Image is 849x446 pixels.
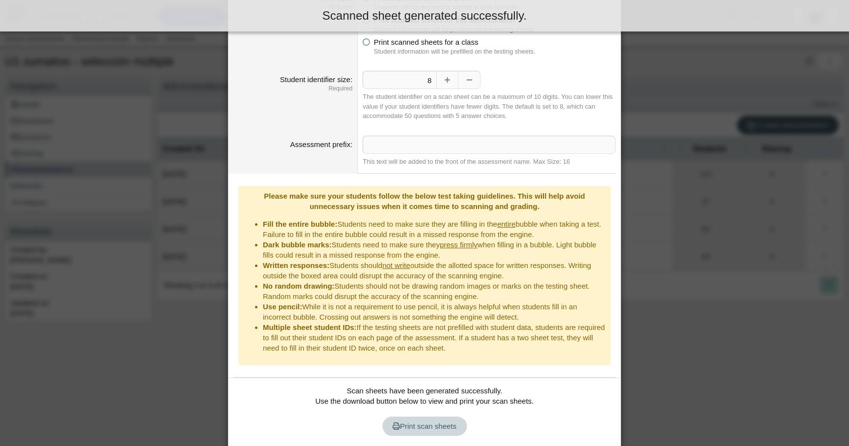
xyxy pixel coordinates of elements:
[263,301,606,322] li: While it is not a requirement to use pencil, it is always helpful when students fill in an incorr...
[263,323,357,331] b: Multiple sheet student IDs:
[363,92,616,121] div: The student identifier on a scan sheet can be a maximum of 10 digits. You can lower this value if...
[374,47,616,56] dfn: Student information will be prefilled on the testing sheets.
[263,282,335,290] b: No random drawing:
[263,260,606,281] li: Students should outside the allotted space for written responses. Writing outside the boxed area ...
[7,7,842,24] div: Scanned sheet generated successfully.
[263,240,332,249] b: Dark bubble marks:
[440,240,478,249] u: press firmly
[263,219,606,239] li: Students need to make sure they are filling in the bubble when taking a test. Failure to fill in ...
[382,261,410,269] u: not write
[233,386,616,446] div: Scan sheets have been generated successfully. Use the download button below to view and print you...
[363,157,616,167] div: This text will be added to the front of the assessment name. Max Size: 16
[497,220,516,228] u: entire
[263,239,606,260] li: Students need to make sure they when filling in a bubble. Light bubble fills could result in a mi...
[263,220,338,228] b: Fill the entire bubble:
[264,192,585,210] b: Please make sure your students follow the below test taking guidelines. This will help avoid unne...
[263,322,606,353] li: If the testing sheets are not prefilled with student data, students are required to fill out thei...
[280,75,353,84] label: Student identifier size
[263,281,606,301] li: Students should not be drawing random images or marks on the testing sheet. Random marks could di...
[382,416,467,436] a: Print scan sheets
[458,71,481,89] button: Decrease
[263,302,302,311] b: Use pencil:
[374,38,479,46] span: Print scanned sheets for a class
[290,140,353,149] label: Assessment prefix
[233,85,352,93] dfn: Required
[263,261,330,269] b: Written responses:
[436,71,458,89] button: Increase
[393,422,456,430] span: Print scan sheets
